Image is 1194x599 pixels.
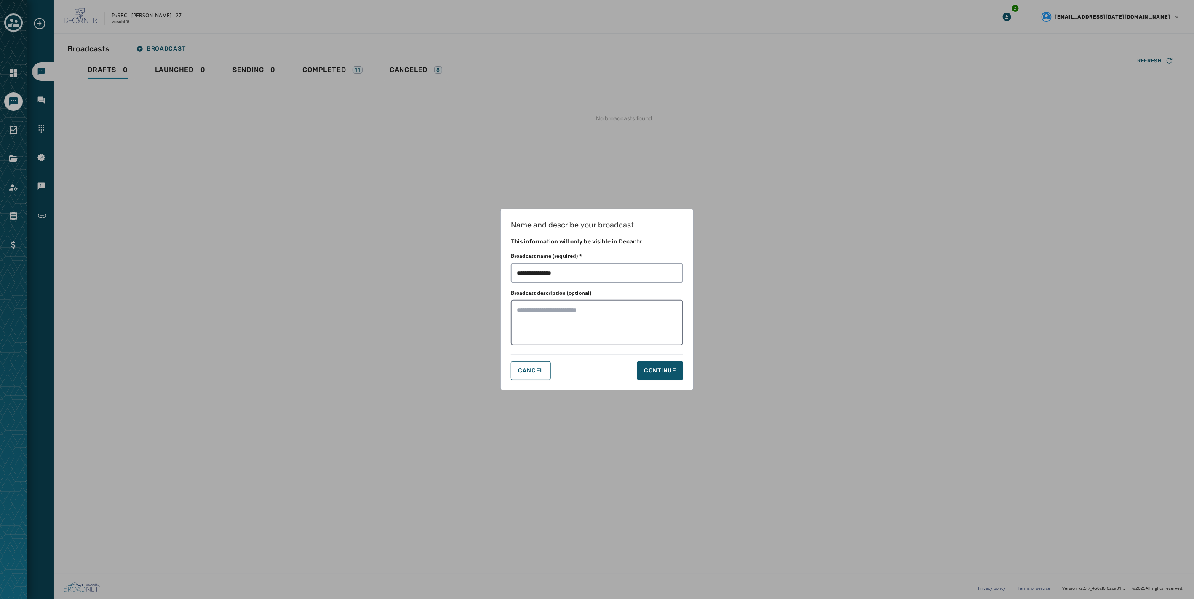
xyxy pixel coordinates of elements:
[511,361,551,380] button: Cancel
[511,238,683,246] h2: This information will only be visible in Decantr.
[644,366,676,375] div: Continue
[518,367,544,374] span: Cancel
[511,219,683,231] h1: Name and describe your broadcast
[511,253,582,259] label: Broadcast name (required) *
[637,361,683,380] button: Continue
[511,290,591,297] label: Broadcast description (optional)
